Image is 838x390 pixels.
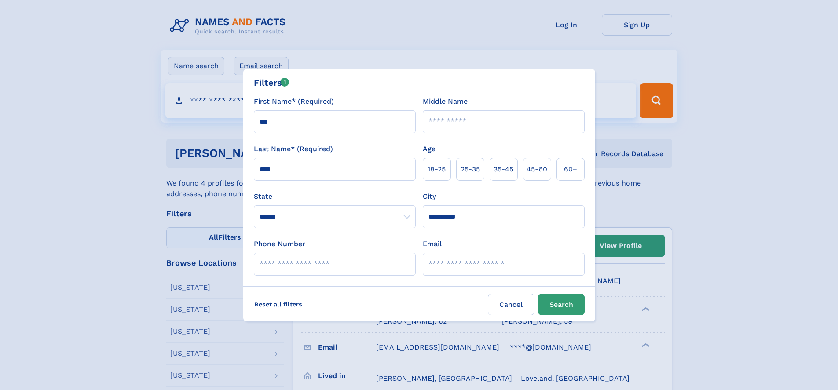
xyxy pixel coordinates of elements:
label: Cancel [488,294,534,315]
span: 35‑45 [494,164,513,175]
label: Phone Number [254,239,305,249]
label: Reset all filters [249,294,308,315]
button: Search [538,294,585,315]
span: 60+ [564,164,577,175]
label: City [423,191,436,202]
div: Filters [254,76,289,89]
label: Email [423,239,442,249]
label: Last Name* (Required) [254,144,333,154]
span: 25‑35 [461,164,480,175]
span: 45‑60 [527,164,547,175]
label: First Name* (Required) [254,96,334,107]
span: 18‑25 [428,164,446,175]
label: State [254,191,416,202]
label: Age [423,144,435,154]
label: Middle Name [423,96,468,107]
